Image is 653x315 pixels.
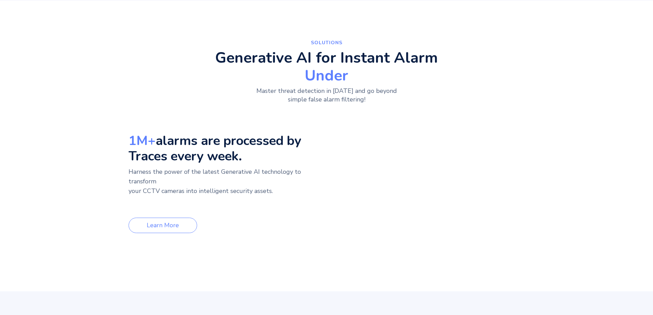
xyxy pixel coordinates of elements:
h2: Generative AI for Instant Alarm [215,50,438,83]
a: Learn More [129,218,197,233]
video: Your browser does not support the video tag. [422,123,524,174]
p: SolutionS [241,38,412,47]
strong: 1M+ [129,132,156,149]
span: Under [215,68,438,83]
p: Master threat detection in [DATE] and go beyond simple false alarm filtering! [250,87,403,104]
h3: alarms are processed by Traces every week. [129,133,323,164]
p: Harness the power of the latest Generative AI technology to transform your CCTV cameras into inte... [129,167,323,206]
